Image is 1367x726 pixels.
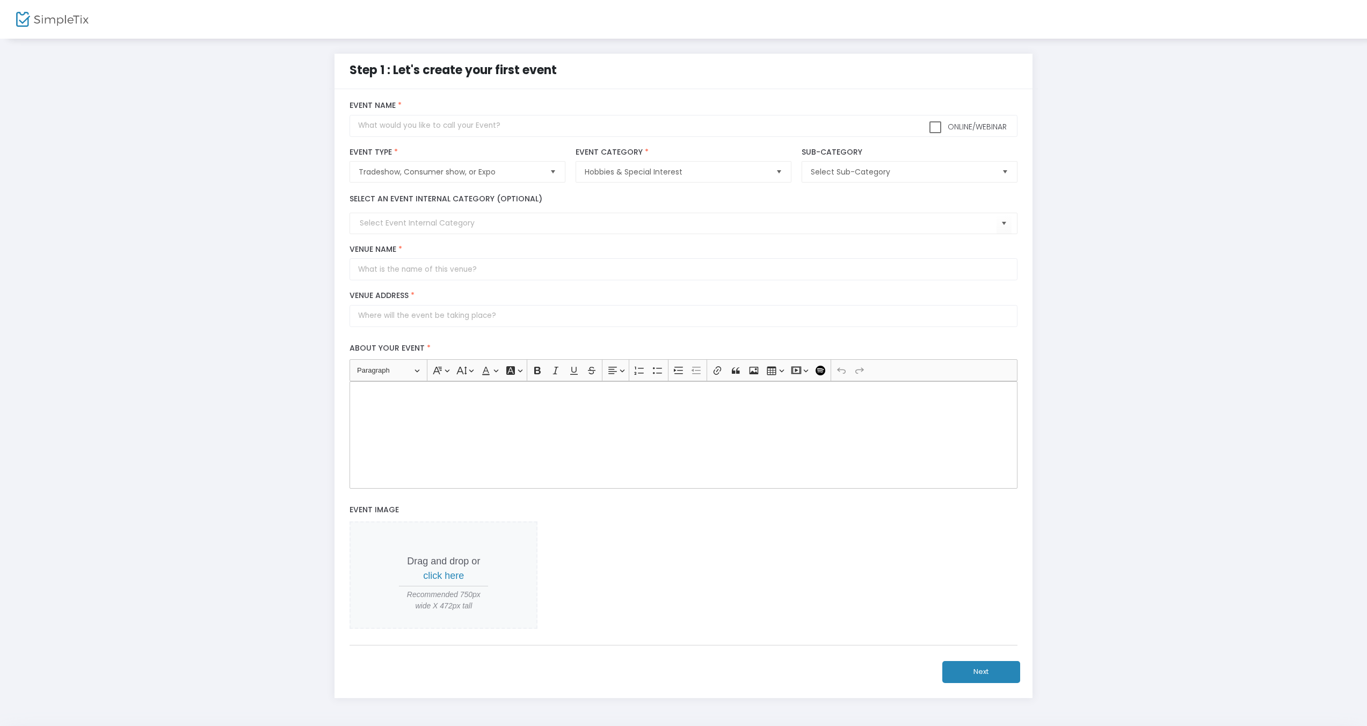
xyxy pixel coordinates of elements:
span: Paragraph [357,364,413,377]
span: Step 1 : Let's create your first event [350,62,557,78]
button: Select [772,162,787,182]
input: What is the name of this venue? [350,258,1017,280]
span: Hobbies & Special Interest [585,166,767,177]
span: click here [423,570,464,581]
label: Event Name [350,101,1017,111]
p: Drag and drop or [399,554,488,583]
input: What would you like to call your Event? [350,115,1017,137]
label: Event Type [350,148,565,157]
div: Editor toolbar [350,359,1017,381]
span: Tradeshow, Consumer show, or Expo [359,166,541,177]
button: Next [942,661,1020,683]
input: Where will the event be taking place? [350,305,1017,327]
label: Venue Name [350,245,1017,255]
span: Recommended 750px wide X 472px tall [399,589,488,612]
label: Venue Address [350,291,1017,301]
label: Sub-Category [802,148,1017,157]
label: Select an event internal category (optional) [350,193,542,205]
button: Select [998,162,1013,182]
button: Select [546,162,561,182]
label: Event Category [576,148,791,157]
button: Paragraph [352,362,425,379]
span: Select Sub-Category [811,166,993,177]
input: Select Event Internal Category [360,217,996,229]
button: Select [997,213,1012,235]
div: Rich Text Editor, main [350,381,1017,489]
span: Event Image [350,504,399,515]
label: About your event [345,338,1023,360]
span: Online/Webinar [946,121,1007,132]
